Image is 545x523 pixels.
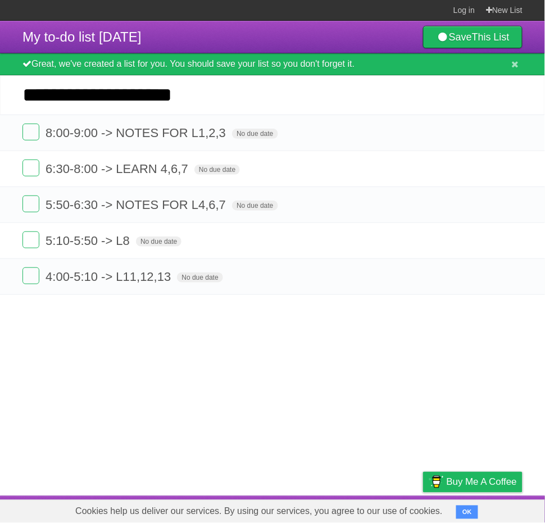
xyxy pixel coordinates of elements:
[447,472,517,492] span: Buy me a coffee
[456,506,478,519] button: OK
[452,499,523,520] a: Suggest a feature
[423,26,523,48] a: SaveThis List
[194,165,240,175] span: No due date
[472,31,510,43] b: This List
[408,499,438,520] a: Privacy
[64,501,454,523] span: Cookies help us deliver our services. By using our services, you agree to our use of cookies.
[274,499,297,520] a: About
[423,472,523,493] a: Buy me a coffee
[232,129,278,139] span: No due date
[46,270,174,284] span: 4:00-5:10 -> L11,12,13
[136,237,181,247] span: No due date
[22,160,39,176] label: Done
[22,29,142,44] span: My to-do list [DATE]
[22,195,39,212] label: Done
[22,267,39,284] label: Done
[177,272,222,283] span: No due date
[232,201,278,211] span: No due date
[311,499,356,520] a: Developers
[429,472,444,492] img: Buy me a coffee
[46,126,229,140] span: 8:00-9:00 -> NOTES FOR L1,2,3
[46,162,191,176] span: 6:30-8:00 -> LEARN 4,6,7
[22,124,39,140] label: Done
[370,499,395,520] a: Terms
[22,231,39,248] label: Done
[46,234,133,248] span: 5:10-5:50 -> L8
[46,198,229,212] span: 5:50-6:30 -> NOTES FOR L4,6,7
